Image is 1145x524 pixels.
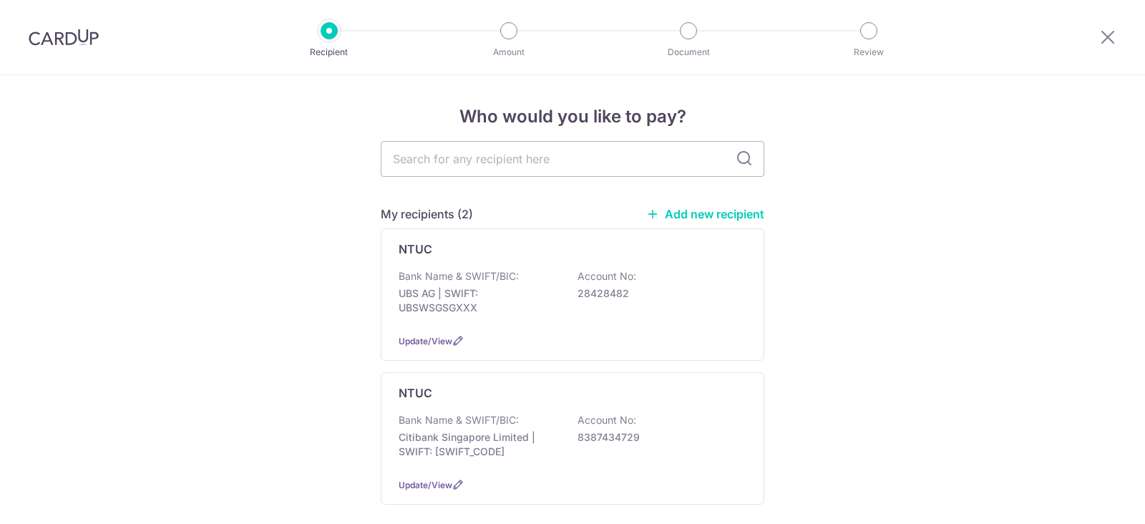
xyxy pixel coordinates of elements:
img: CardUp [29,29,99,46]
p: Account No: [578,269,636,283]
p: 28428482 [578,286,738,301]
a: Update/View [399,480,452,490]
h5: My recipients (2) [381,205,473,223]
p: Account No: [578,413,636,427]
p: Amount [456,45,562,59]
h4: Who would you like to pay? [381,104,764,130]
p: NTUC [399,384,432,402]
p: Recipient [276,45,382,59]
p: Bank Name & SWIFT/BIC: [399,413,519,427]
p: Bank Name & SWIFT/BIC: [399,269,519,283]
input: Search for any recipient here [381,141,764,177]
p: NTUC [399,241,432,258]
p: Citibank Singapore Limited | SWIFT: [SWIFT_CODE] [399,430,559,459]
p: Document [635,45,741,59]
p: 8387434729 [578,430,738,445]
a: Update/View [399,336,452,346]
iframe: Opens a widget where you can find more information [1053,481,1131,517]
p: UBS AG | SWIFT: UBSWSGSGXXX [399,286,559,315]
a: Add new recipient [646,207,764,221]
p: Review [816,45,922,59]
